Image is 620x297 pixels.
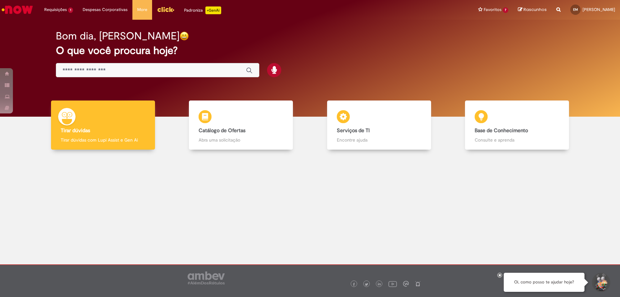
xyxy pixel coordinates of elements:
img: logo_footer_ambev_rotulo_gray.png [188,271,225,284]
a: Base de Conhecimento Consulte e aprenda [448,101,586,150]
a: Serviços de TI Encontre ajuda [310,101,448,150]
span: 7 [503,7,508,13]
img: click_logo_yellow_360x200.png [157,5,174,14]
b: Catálogo de Ofertas [199,127,245,134]
span: Despesas Corporativas [83,6,128,13]
a: Catálogo de Ofertas Abra uma solicitação [172,101,310,150]
h2: Bom dia, [PERSON_NAME] [56,30,180,42]
img: logo_footer_facebook.png [352,283,356,286]
a: Tirar dúvidas Tirar dúvidas com Lupi Assist e Gen Ai [34,101,172,150]
img: logo_footer_workplace.png [403,281,409,287]
img: ServiceNow [1,3,34,16]
span: Requisições [44,6,67,13]
h2: O que você procura hoje? [56,45,564,56]
p: Encontre ajuda [337,137,421,143]
img: logo_footer_youtube.png [388,280,397,288]
a: Rascunhos [518,7,547,13]
b: Base de Conhecimento [475,127,528,134]
img: logo_footer_naosei.png [415,281,421,287]
img: logo_footer_linkedin.png [378,282,381,286]
img: logo_footer_twitter.png [365,283,368,286]
p: +GenAi [205,6,221,14]
p: Abra uma solicitação [199,137,283,143]
div: Padroniza [184,6,221,14]
img: happy-face.png [180,31,189,41]
b: Serviços de TI [337,127,370,134]
div: Oi, como posso te ajudar hoje? [504,273,584,292]
p: Tirar dúvidas com Lupi Assist e Gen Ai [61,137,145,143]
b: Tirar dúvidas [61,127,90,134]
p: Consulte e aprenda [475,137,559,143]
span: More [137,6,147,13]
button: Iniciar Conversa de Suporte [591,273,610,292]
span: EM [573,7,578,12]
span: Favoritos [484,6,501,13]
span: Rascunhos [523,6,547,13]
span: 1 [68,7,73,13]
span: [PERSON_NAME] [583,7,615,12]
